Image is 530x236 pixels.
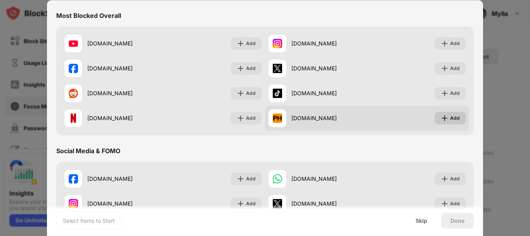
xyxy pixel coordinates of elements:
div: Add [246,114,256,122]
div: [DOMAIN_NAME] [87,200,163,208]
div: [DOMAIN_NAME] [291,175,367,183]
img: favicons [273,39,282,48]
div: Add [246,175,256,183]
img: favicons [69,64,78,73]
div: [DOMAIN_NAME] [291,200,367,208]
div: Add [450,65,460,72]
div: Most Blocked Overall [56,12,121,19]
div: Done [450,217,464,224]
div: [DOMAIN_NAME] [291,114,367,122]
div: [DOMAIN_NAME] [291,40,367,48]
div: Add [246,200,256,208]
div: Add [246,89,256,97]
img: favicons [69,199,78,208]
div: Skip [416,217,427,224]
div: Select Items to Start [63,217,115,224]
div: Add [450,89,460,97]
div: Add [450,114,460,122]
img: favicons [69,174,78,184]
div: [DOMAIN_NAME] [87,175,163,183]
img: favicons [69,39,78,48]
div: Social Media & FOMO [56,147,120,155]
div: [DOMAIN_NAME] [291,89,367,98]
img: favicons [273,64,282,73]
img: favicons [273,114,282,123]
img: favicons [273,199,282,208]
div: [DOMAIN_NAME] [87,89,163,98]
img: favicons [69,89,78,98]
div: [DOMAIN_NAME] [87,40,163,48]
div: Add [246,40,256,47]
img: favicons [69,114,78,123]
div: Add [450,200,460,208]
div: Add [246,65,256,72]
div: Add [450,175,460,183]
img: favicons [273,89,282,98]
div: [DOMAIN_NAME] [291,65,367,73]
div: Add [450,40,460,47]
div: [DOMAIN_NAME] [87,114,163,122]
div: [DOMAIN_NAME] [87,65,163,73]
img: favicons [273,174,282,184]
